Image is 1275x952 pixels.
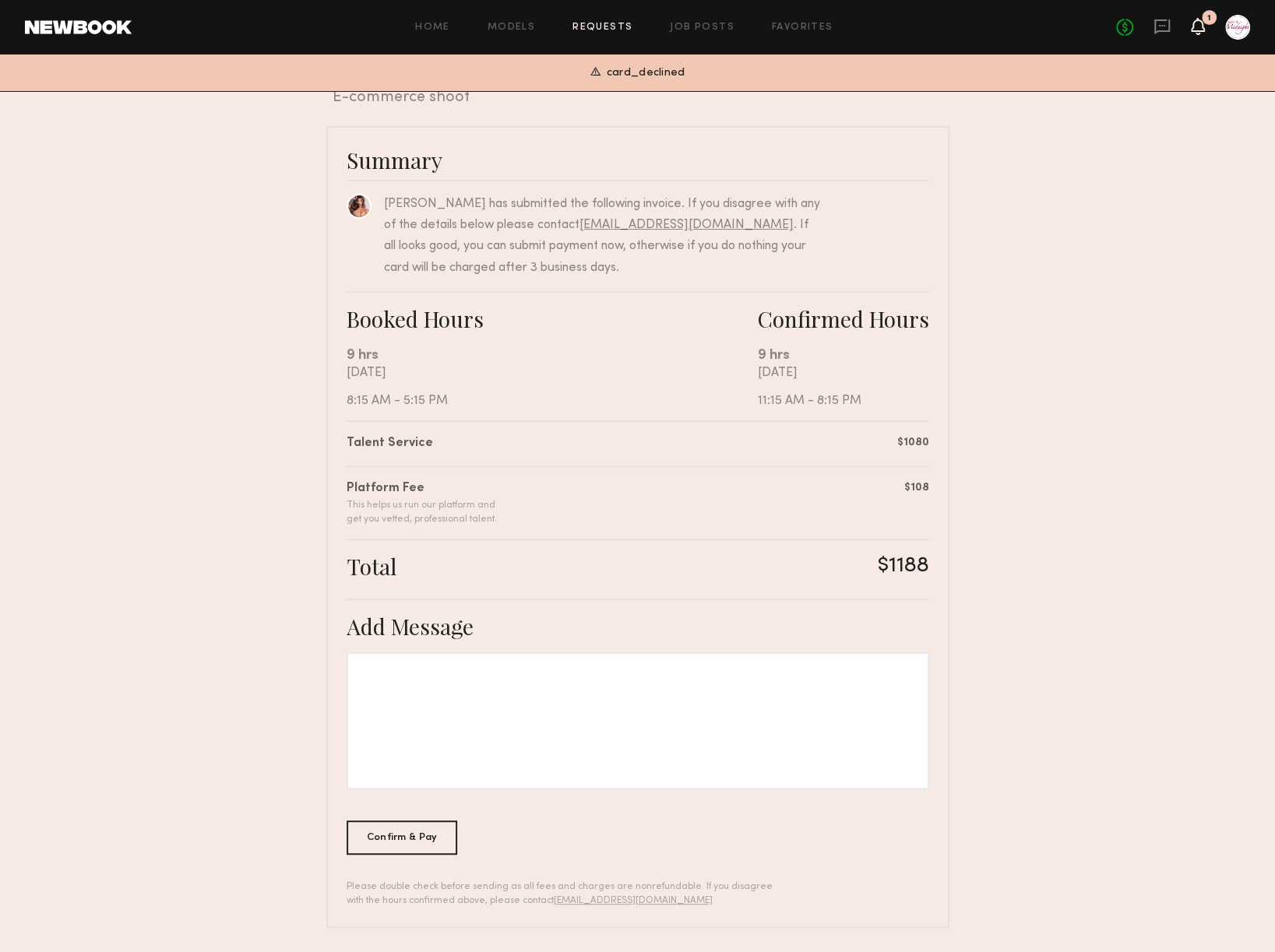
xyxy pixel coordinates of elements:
[347,146,929,174] div: Summary
[347,498,497,526] div: This helps us run our platform and get you vetted, professional talent.
[670,23,734,33] a: Job Posts
[758,345,929,366] div: 9 hrs
[347,880,784,908] div: Please double check before sending as all fees and charges are nonrefundable. If you disagree wit...
[347,480,497,498] div: Platform Fee
[347,366,758,408] div: [DATE] 8:15 AM - 5:15 PM
[878,553,929,580] div: $1188
[347,434,433,453] div: Talent Service
[758,366,929,408] div: [DATE] 11:15 AM - 8:15 PM
[347,305,758,332] div: Booked Hours
[554,896,713,905] a: [EMAIL_ADDRESS][DOMAIN_NAME]
[579,219,794,231] a: [EMAIL_ADDRESS][DOMAIN_NAME]
[897,434,929,451] div: $1080
[488,23,535,33] a: Models
[572,23,632,33] a: Requests
[772,23,833,33] a: Favorites
[347,553,396,580] div: Total
[607,65,685,83] span: card_declined
[904,480,929,496] div: $108
[333,89,949,107] div: E-commerce shoot
[758,305,929,332] div: Confirmed Hours
[415,23,450,33] a: Home
[384,194,821,279] div: [PERSON_NAME] has submitted the following invoice. If you disagree with any of the details below ...
[1207,14,1211,23] div: 1
[347,820,458,855] div: Confirm & Pay
[347,345,758,366] div: 9 hrs
[347,613,929,640] div: Add Message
